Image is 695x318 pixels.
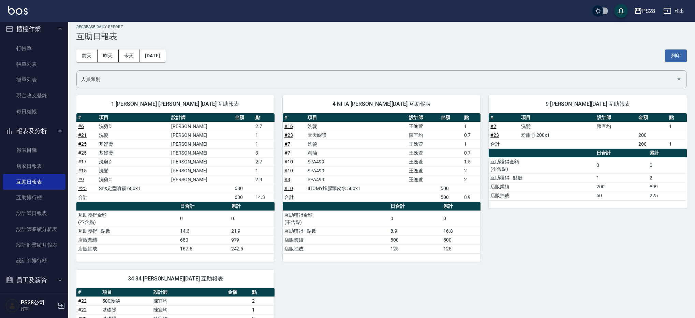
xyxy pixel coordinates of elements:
th: 日合計 [595,149,648,158]
td: 陳宜均 [407,131,439,140]
span: 34 34 [PERSON_NAME][DATE] 互助報表 [85,275,266,282]
td: 0 [178,211,230,227]
th: 點 [250,288,275,297]
td: 王逸萱 [407,166,439,175]
td: SPA499 [306,166,407,175]
th: 日合計 [178,202,230,211]
td: [PERSON_NAME] [169,157,233,166]
a: 店家日報表 [3,158,65,174]
button: 昨天 [98,49,119,62]
td: 500 [439,184,462,193]
a: #23 [490,132,499,138]
button: 今天 [119,49,140,62]
td: 洗剪C [97,175,169,184]
button: 登出 [661,5,687,17]
h3: 互助日報表 [76,32,687,41]
td: 陳宜均 [152,297,226,305]
a: 設計師排行榜 [3,253,65,269]
td: 680 [178,235,230,244]
h5: PS28公司 [21,299,56,306]
a: #17 [78,159,87,164]
a: #15 [78,168,87,173]
td: 8.9 [462,193,481,202]
td: 200 [595,182,648,191]
td: 1 [462,122,481,131]
td: 225 [648,191,687,200]
button: PS28 [631,4,658,18]
button: 櫃檯作業 [3,20,65,38]
td: 洗剪D [97,157,169,166]
a: #10 [284,168,293,173]
td: 1 [254,166,275,175]
a: 設計師業績分析表 [3,221,65,237]
td: 王逸萱 [407,148,439,157]
td: 基礎燙 [101,305,151,314]
td: 1.5 [462,157,481,166]
table: a dense table [489,149,687,200]
th: 點 [462,113,481,122]
td: 店販業績 [489,182,595,191]
td: 王逸萱 [407,122,439,131]
button: 列印 [665,49,687,62]
td: 1 [462,140,481,148]
td: 680 [233,184,254,193]
th: # [489,113,519,122]
td: 680 [233,193,254,202]
button: Open [674,74,684,85]
th: 項目 [97,113,169,122]
td: 互助獲得 - 點數 [489,173,595,182]
a: #9 [78,177,84,182]
td: 979 [230,235,275,244]
td: IHOMY蜂膠頭皮水 500x1 [306,184,407,193]
td: [PERSON_NAME] [169,131,233,140]
td: [PERSON_NAME] [169,175,233,184]
th: 設計師 [169,113,233,122]
img: Person [5,299,19,313]
a: 設計師日報表 [3,205,65,221]
td: 2 [648,173,687,182]
a: #22 [78,307,87,313]
td: 1 [250,305,275,314]
a: 打帳單 [3,41,65,56]
td: 店販業績 [283,235,389,244]
td: 2.7 [254,157,275,166]
td: 2 [462,166,481,175]
table: a dense table [283,202,481,254]
th: 設計師 [407,113,439,122]
td: 2 [250,297,275,305]
td: 14.3 [178,227,230,235]
td: [PERSON_NAME] [169,122,233,131]
th: 累計 [230,202,275,211]
button: save [614,4,628,18]
td: 1 [667,122,687,131]
td: 500 [389,235,442,244]
div: PS28 [642,7,655,15]
td: 1 [667,140,687,148]
td: 店販抽成 [489,191,595,200]
td: 2 [462,175,481,184]
a: #6 [78,124,84,129]
a: 報表目錄 [3,142,65,158]
a: 掛單列表 [3,72,65,88]
td: 店販抽成 [76,244,178,253]
td: 互助獲得金額 (不含點) [489,157,595,173]
td: 125 [389,244,442,253]
td: 167.5 [178,244,230,253]
span: 4 NITA [PERSON_NAME][DATE] 互助報表 [291,101,473,107]
a: 現金收支登錄 [3,88,65,103]
td: 洗剪D [97,122,169,131]
span: 9 [PERSON_NAME][DATE] 互助報表 [497,101,679,107]
th: 項目 [101,288,151,297]
td: 0.7 [462,148,481,157]
th: 金額 [439,113,462,122]
a: #16 [284,124,293,129]
table: a dense table [76,202,275,254]
button: 紅利點數設定 [3,289,65,307]
td: 基礎燙 [97,140,169,148]
td: 店販業績 [76,235,178,244]
td: 洗髮 [306,122,407,131]
td: 50 [595,191,648,200]
td: 500護髮 [101,297,151,305]
td: 1 [254,131,275,140]
table: a dense table [489,113,687,149]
